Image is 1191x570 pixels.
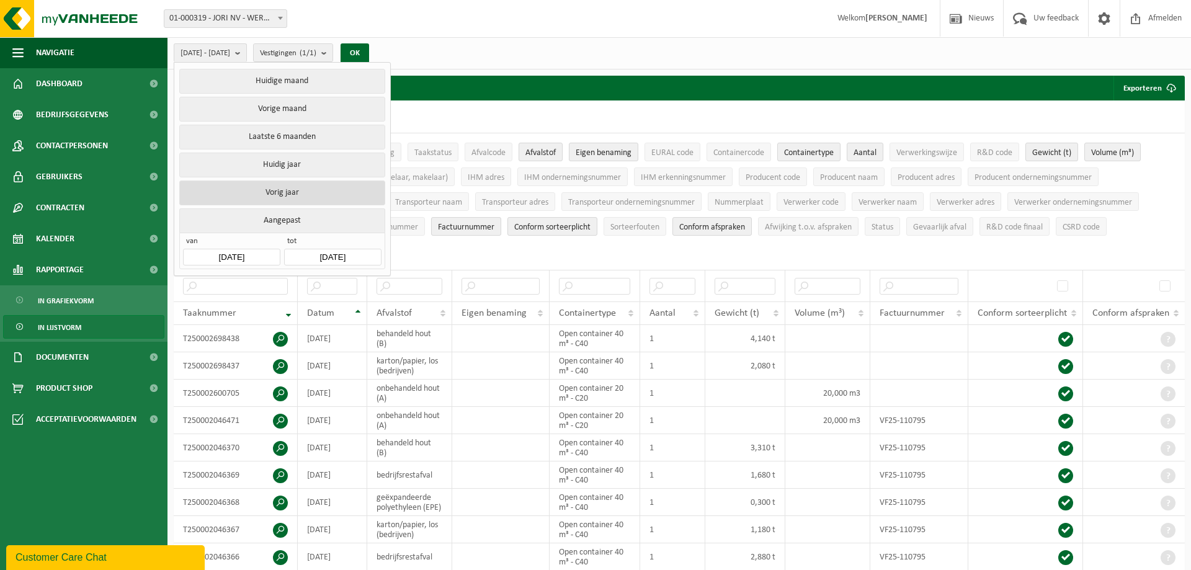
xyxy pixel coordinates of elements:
td: geëxpandeerde polyethyleen (EPE) [367,489,452,516]
td: 1 [640,516,705,543]
span: Datum [307,308,334,318]
td: Open container 40 m³ - C40 [550,352,641,380]
span: Product Shop [36,373,92,404]
span: Taakstatus [414,148,452,158]
span: Verwerkingswijze [896,148,957,158]
span: Volume (m³) [1091,148,1134,158]
button: Transporteur ondernemingsnummerTransporteur ondernemingsnummer : Activate to sort [561,192,702,211]
button: OK [341,43,369,63]
span: Verwerker naam [859,198,917,207]
td: T250002698437 [174,352,298,380]
button: Producent codeProducent code: Activate to sort [739,167,807,186]
td: [DATE] [298,325,367,352]
span: Rapportage [36,254,84,285]
td: VF25-110795 [870,434,968,461]
span: Gewicht (t) [715,308,759,318]
button: Transporteur adresTransporteur adres: Activate to sort [475,192,555,211]
button: IHM ondernemingsnummerIHM ondernemingsnummer: Activate to sort [517,167,628,186]
td: onbehandeld hout (A) [367,380,452,407]
td: 2,080 t [705,352,786,380]
td: bedrijfsrestafval [367,461,452,489]
td: T250002046370 [174,434,298,461]
button: R&D codeR&amp;D code: Activate to sort [970,143,1019,161]
span: Aantal [649,308,676,318]
span: Sorteerfouten [610,223,659,232]
td: 1 [640,407,705,434]
span: 01-000319 - JORI NV - WERVIK [164,10,287,27]
td: 1,680 t [705,461,786,489]
span: Factuurnummer [880,308,945,318]
button: Transporteur naamTransporteur naam: Activate to sort [388,192,469,211]
td: karton/papier, los (bedrijven) [367,352,452,380]
span: IHM ondernemingsnummer [524,173,621,182]
button: AfvalstofAfvalstof: Activate to sort [519,143,563,161]
button: IHM erkenningsnummerIHM erkenningsnummer: Activate to sort [634,167,733,186]
button: AantalAantal: Activate to sort [847,143,883,161]
span: Conform sorteerplicht [514,223,591,232]
button: AfvalcodeAfvalcode: Activate to sort [465,143,512,161]
td: [DATE] [298,516,367,543]
button: Huidige maand [179,69,385,94]
button: Conform afspraken : Activate to sort [672,217,752,236]
span: R&D code finaal [986,223,1043,232]
span: Acceptatievoorwaarden [36,404,136,435]
td: T250002046367 [174,516,298,543]
span: Conform sorteerplicht [978,308,1067,318]
button: Eigen benamingEigen benaming: Activate to sort [569,143,638,161]
td: Open container 20 m³ - C20 [550,380,641,407]
button: Aangepast [179,208,385,233]
span: tot [284,236,381,249]
td: 0,300 t [705,489,786,516]
span: Factuurnummer [438,223,494,232]
span: Afvalcode [471,148,506,158]
td: 1 [640,352,705,380]
button: Vestigingen(1/1) [253,43,333,62]
span: CSRD code [1063,223,1100,232]
button: Conform sorteerplicht : Activate to sort [507,217,597,236]
span: Producent ondernemingsnummer [975,173,1092,182]
td: [DATE] [298,489,367,516]
button: Afwijking t.o.v. afsprakenAfwijking t.o.v. afspraken: Activate to sort [758,217,859,236]
span: Documenten [36,342,89,373]
td: behandeld hout (B) [367,325,452,352]
span: Eigen benaming [576,148,631,158]
td: Open container 40 m³ - C40 [550,325,641,352]
button: SorteerfoutenSorteerfouten: Activate to sort [604,217,666,236]
td: VF25-110795 [870,516,968,543]
td: T250002046368 [174,489,298,516]
button: Laatste 6 maanden [179,125,385,149]
button: VerwerkingswijzeVerwerkingswijze: Activate to sort [890,143,964,161]
span: EURAL code [651,148,694,158]
td: [DATE] [298,352,367,380]
button: IHM adresIHM adres: Activate to sort [461,167,511,186]
span: Producent code [746,173,800,182]
td: 20,000 m3 [785,380,870,407]
button: CSRD codeCSRD code: Activate to sort [1056,217,1107,236]
span: Containertype [559,308,616,318]
button: Exporteren [1113,76,1184,100]
td: Open container 40 m³ - C40 [550,516,641,543]
td: 3,310 t [705,434,786,461]
button: Volume (m³)Volume (m³): Activate to sort [1084,143,1141,161]
td: VF25-110795 [870,461,968,489]
button: Verwerker ondernemingsnummerVerwerker ondernemingsnummer: Activate to sort [1007,192,1139,211]
span: Gebruikers [36,161,83,192]
span: Bedrijfsgegevens [36,99,109,130]
span: Producent adres [898,173,955,182]
span: Gewicht (t) [1032,148,1071,158]
td: 1 [640,489,705,516]
button: Gevaarlijk afval : Activate to sort [906,217,973,236]
strong: [PERSON_NAME] [865,14,927,23]
td: karton/papier, los (bedrijven) [367,516,452,543]
count: (1/1) [300,49,316,57]
td: 1 [640,380,705,407]
span: R&D code [977,148,1012,158]
button: ContainertypeContainertype: Activate to sort [777,143,841,161]
a: In grafiekvorm [3,288,164,312]
span: van [183,236,280,249]
span: Gevaarlijk afval [913,223,966,232]
button: Verwerker naamVerwerker naam: Activate to sort [852,192,924,211]
td: VF25-110795 [870,489,968,516]
span: Transporteur naam [395,198,462,207]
